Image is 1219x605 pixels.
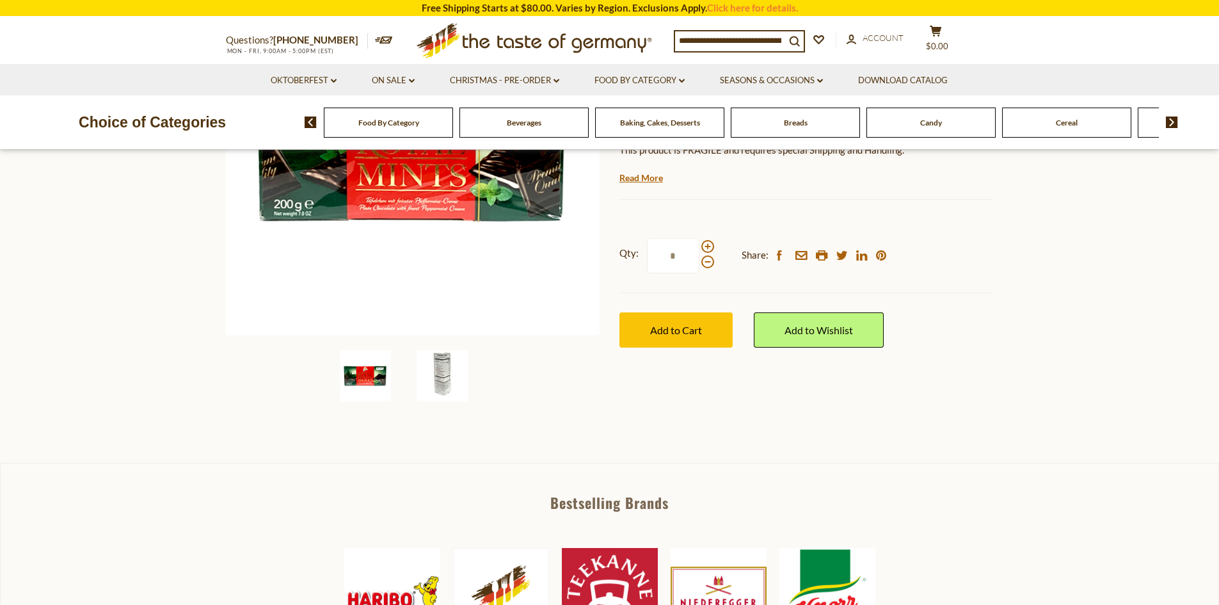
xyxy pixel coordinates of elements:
[594,74,685,88] a: Food By Category
[632,168,994,184] li: We will ship this product in heat-protective, cushioned packaging and ice during warm weather mon...
[784,118,808,127] a: Breads
[650,324,702,336] span: Add to Cart
[271,74,337,88] a: Oktoberfest
[450,74,559,88] a: Christmas - PRE-ORDER
[226,47,335,54] span: MON - FRI, 9:00AM - 5:00PM (EST)
[863,33,904,43] span: Account
[847,31,904,45] a: Account
[619,312,733,348] button: Add to Cart
[754,312,884,348] a: Add to Wishlist
[926,41,948,51] span: $0.00
[620,118,700,127] a: Baking, Cakes, Desserts
[273,34,358,45] a: [PHONE_NUMBER]
[305,117,317,128] img: previous arrow
[858,74,948,88] a: Download Catalog
[647,238,699,273] input: Qty:
[742,247,769,263] span: Share:
[226,32,368,49] p: Questions?
[720,74,823,88] a: Seasons & Occasions
[917,25,955,57] button: $0.00
[358,118,419,127] a: Food By Category
[340,350,391,401] img: Halloren Royal Mints in Dark Chocolate 7.0 oz
[619,245,639,261] strong: Qty:
[1056,118,1078,127] a: Cereal
[507,118,541,127] a: Beverages
[619,172,663,184] a: Read More
[1,496,1218,510] div: Bestselling Brands
[417,350,468,401] img: Halloren Royal Mints in Dark Chocolate 7.0 oz
[920,118,942,127] a: Candy
[1166,117,1178,128] img: next arrow
[372,74,415,88] a: On Sale
[707,2,798,13] a: Click here for details.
